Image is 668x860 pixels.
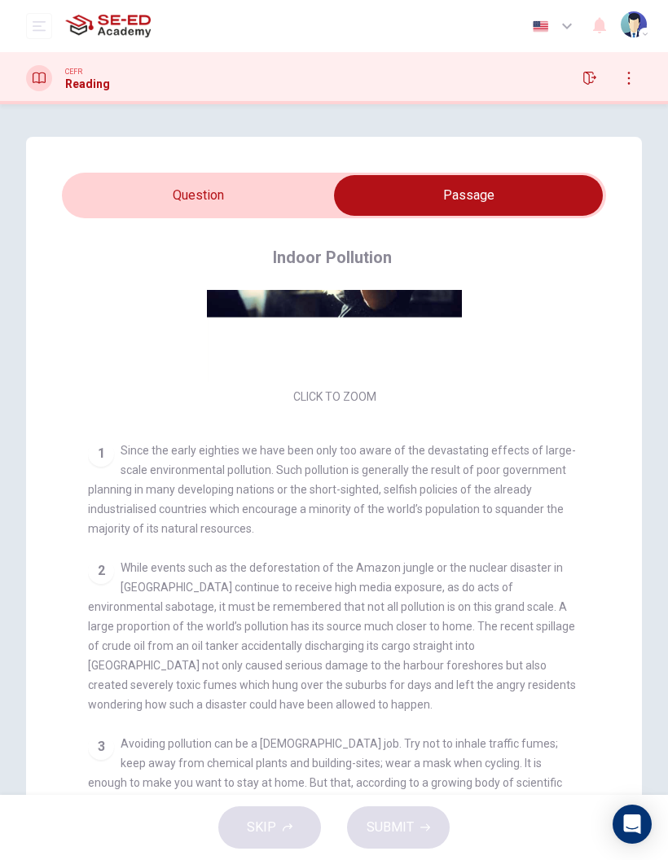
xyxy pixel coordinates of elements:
[88,444,576,535] span: Since the early eighties we have been only too aware of the devastating effects of large-scale en...
[65,66,82,77] span: CEFR
[26,13,52,39] button: open mobile menu
[621,11,647,37] img: Profile picture
[65,10,151,42] img: SE-ED Academy logo
[530,20,551,33] img: en
[88,558,114,584] div: 2
[613,805,652,844] div: Open Intercom Messenger
[88,734,114,760] div: 3
[65,77,110,90] h1: Reading
[273,244,392,270] h4: Indoor Pollution
[88,561,576,711] span: While events such as the deforestation of the Amazon jungle or the nuclear disaster in [GEOGRAPHI...
[88,441,114,467] div: 1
